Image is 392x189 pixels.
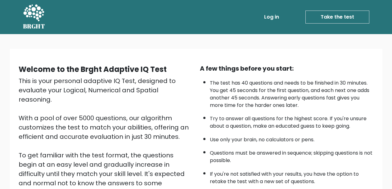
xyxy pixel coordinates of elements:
li: Questions must be answered in sequence; skipping questions is not possible. [210,146,374,164]
b: Welcome to the Brght Adaptive IQ Test [19,64,167,74]
li: Try to answer all questions for the highest score. If you're unsure about a question, make an edu... [210,112,374,130]
a: Log in [262,11,282,23]
h5: BRGHT [23,23,45,30]
li: If you're not satisfied with your results, you have the option to retake the test with a new set ... [210,167,374,185]
a: Take the test [305,11,369,24]
a: BRGHT [23,2,45,32]
div: A few things before you start: [200,64,374,73]
li: Use only your brain, no calculators or pens. [210,133,374,143]
li: The test has 40 questions and needs to be finished in 30 minutes. You get 45 seconds for the firs... [210,76,374,109]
